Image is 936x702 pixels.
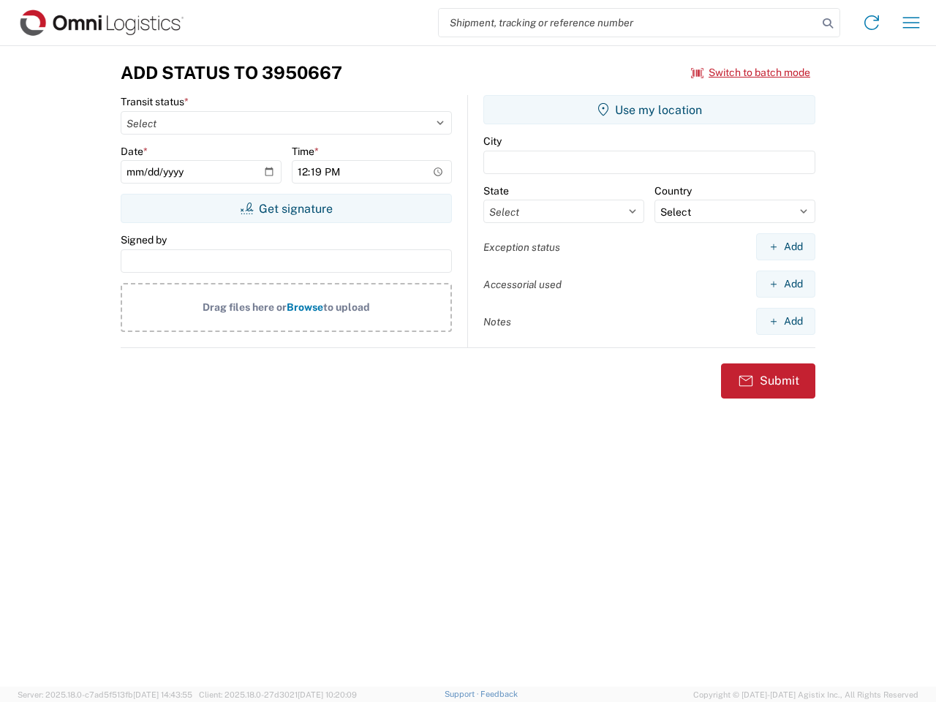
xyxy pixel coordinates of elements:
[323,301,370,313] span: to upload
[480,690,518,698] a: Feedback
[121,95,189,108] label: Transit status
[121,145,148,158] label: Date
[133,690,192,699] span: [DATE] 14:43:55
[483,135,502,148] label: City
[756,271,815,298] button: Add
[483,315,511,328] label: Notes
[756,233,815,260] button: Add
[483,278,562,291] label: Accessorial used
[691,61,810,85] button: Switch to batch mode
[721,363,815,399] button: Submit
[203,301,287,313] span: Drag files here or
[18,690,192,699] span: Server: 2025.18.0-c7ad5f513fb
[693,688,918,701] span: Copyright © [DATE]-[DATE] Agistix Inc., All Rights Reserved
[483,184,509,197] label: State
[287,301,323,313] span: Browse
[121,62,342,83] h3: Add Status to 3950667
[483,241,560,254] label: Exception status
[292,145,319,158] label: Time
[483,95,815,124] button: Use my location
[756,308,815,335] button: Add
[121,194,452,223] button: Get signature
[121,233,167,246] label: Signed by
[298,690,357,699] span: [DATE] 10:20:09
[654,184,692,197] label: Country
[439,9,818,37] input: Shipment, tracking or reference number
[445,690,481,698] a: Support
[199,690,357,699] span: Client: 2025.18.0-27d3021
